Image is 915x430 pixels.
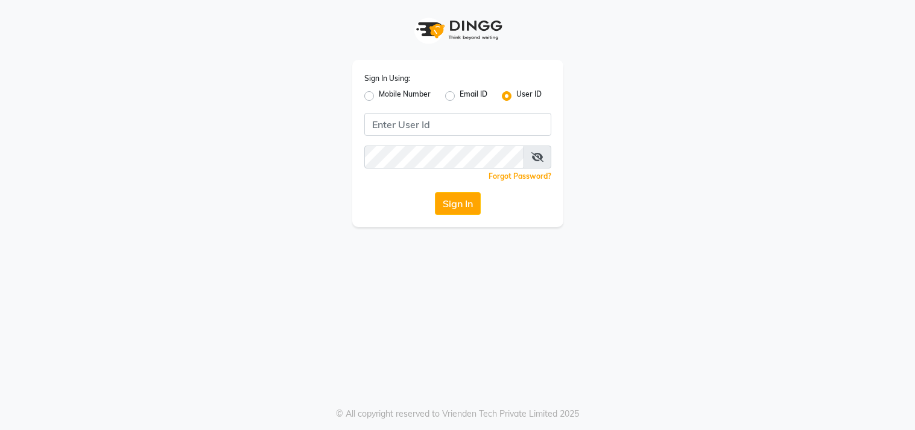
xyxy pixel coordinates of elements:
[410,12,506,48] img: logo1.svg
[460,89,487,103] label: Email ID
[364,73,410,84] label: Sign In Using:
[364,146,524,168] input: Username
[516,89,542,103] label: User ID
[379,89,431,103] label: Mobile Number
[489,172,551,181] a: Forgot Password?
[364,113,551,136] input: Username
[435,192,481,215] button: Sign In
